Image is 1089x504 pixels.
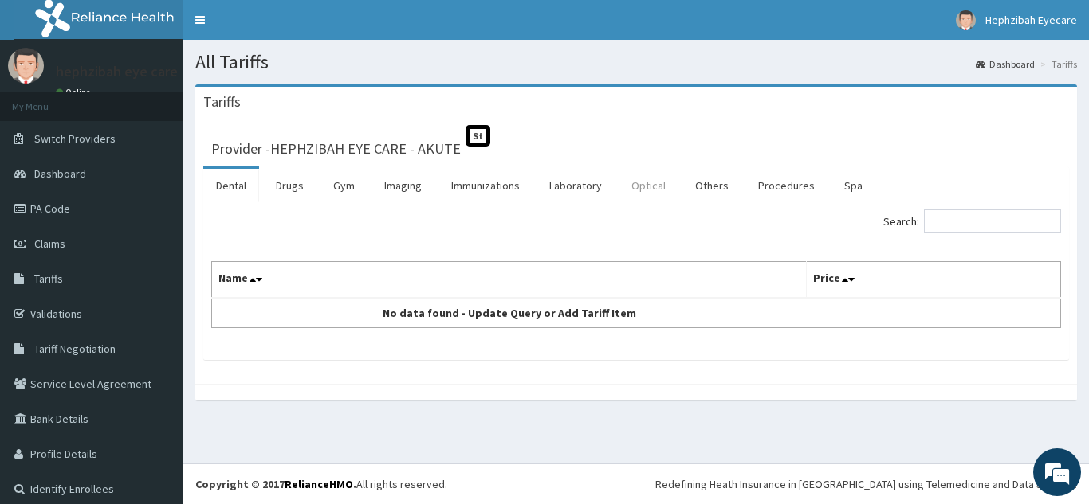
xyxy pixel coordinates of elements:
footer: All rights reserved. [183,463,1089,504]
a: Procedures [745,169,828,202]
th: Name [212,262,807,299]
span: Dashboard [34,166,86,181]
a: Imaging [372,169,434,202]
a: Online [56,87,94,98]
span: Hephzibah Eyecare [985,13,1077,27]
h3: Tariffs [203,95,241,109]
h1: All Tariffs [195,52,1077,72]
a: Dashboard [976,57,1035,71]
a: Optical [619,169,678,202]
a: Immunizations [438,169,533,202]
a: Drugs [263,169,316,202]
th: Price [806,262,1061,299]
span: Tariff Negotiation [34,342,116,356]
a: Spa [831,169,875,202]
h3: Provider - HEPHZIBAH EYE CARE - AKUTE [211,142,461,156]
li: Tariffs [1036,57,1077,71]
a: Dental [203,169,259,202]
img: User Image [8,48,44,84]
label: Search: [883,209,1061,233]
a: RelianceHMO [285,477,353,491]
span: Switch Providers [34,131,116,146]
span: Tariffs [34,272,63,286]
span: Claims [34,236,65,251]
p: hephzibah eye care [56,64,178,79]
img: User Image [956,10,976,30]
strong: Copyright © 2017 . [195,477,356,491]
td: No data found - Update Query or Add Tariff Item [212,298,807,328]
input: Search: [924,209,1061,233]
span: St [466,125,490,147]
a: Laboratory [537,169,615,202]
a: Gym [320,169,368,202]
a: Others [682,169,741,202]
div: Redefining Heath Insurance in [GEOGRAPHIC_DATA] using Telemedicine and Data Science! [655,476,1077,492]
